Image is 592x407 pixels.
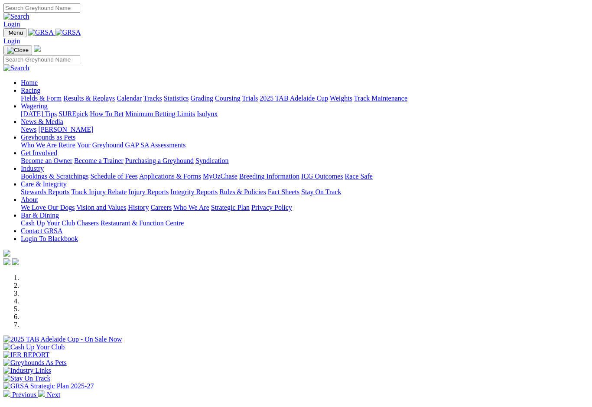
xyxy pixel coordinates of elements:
div: About [21,204,589,212]
img: GRSA Strategic Plan 2025-27 [3,382,94,390]
a: Bookings & Scratchings [21,173,88,180]
span: Menu [9,29,23,36]
a: GAP SA Assessments [125,141,186,149]
img: logo-grsa-white.png [34,45,41,52]
div: Care & Integrity [21,188,589,196]
a: Minimum Betting Limits [125,110,195,117]
a: Coursing [215,94,241,102]
a: Who We Are [21,141,57,149]
a: Integrity Reports [170,188,218,195]
a: Applications & Forms [139,173,201,180]
a: Racing [21,87,40,94]
img: IER REPORT [3,351,49,359]
a: Trials [242,94,258,102]
img: chevron-left-pager-white.svg [3,390,10,397]
a: Contact GRSA [21,227,62,234]
a: Become a Trainer [74,157,124,164]
a: Stewards Reports [21,188,69,195]
img: Stay On Track [3,374,50,382]
a: Bar & Dining [21,212,59,219]
img: Industry Links [3,367,51,374]
a: Greyhounds as Pets [21,133,75,141]
a: Statistics [164,94,189,102]
a: Track Injury Rebate [71,188,127,195]
input: Search [3,55,80,64]
a: Login To Blackbook [21,235,78,242]
div: Greyhounds as Pets [21,141,589,149]
a: Race Safe [345,173,372,180]
img: 2025 TAB Adelaide Cup - On Sale Now [3,335,122,343]
a: Become an Owner [21,157,72,164]
a: Fields & Form [21,94,62,102]
a: Results & Replays [63,94,115,102]
a: News [21,126,36,133]
a: Industry [21,165,44,172]
a: Syndication [195,157,228,164]
input: Search [3,3,80,13]
a: Care & Integrity [21,180,67,188]
a: Next [38,391,60,398]
a: Tracks [143,94,162,102]
a: Purchasing a Greyhound [125,157,194,164]
img: Cash Up Your Club [3,343,65,351]
a: 2025 TAB Adelaide Cup [260,94,328,102]
a: Fact Sheets [268,188,299,195]
a: Cash Up Your Club [21,219,75,227]
a: Breeding Information [239,173,299,180]
button: Toggle navigation [3,28,26,37]
a: Calendar [117,94,142,102]
div: Racing [21,94,589,102]
div: Get Involved [21,157,589,165]
a: [PERSON_NAME] [38,126,93,133]
img: Close [7,47,29,54]
a: Weights [330,94,352,102]
img: Greyhounds As Pets [3,359,67,367]
a: We Love Our Dogs [21,204,75,211]
a: Chasers Restaurant & Function Centre [77,219,184,227]
img: logo-grsa-white.png [3,250,10,257]
button: Toggle navigation [3,46,32,55]
img: facebook.svg [3,258,10,265]
a: Home [21,79,38,86]
a: Injury Reports [128,188,169,195]
a: Isolynx [197,110,218,117]
img: Search [3,64,29,72]
div: Wagering [21,110,589,118]
a: Rules & Policies [219,188,266,195]
a: [DATE] Tips [21,110,57,117]
a: Careers [150,204,172,211]
span: Next [47,391,60,398]
a: Privacy Policy [251,204,292,211]
img: Search [3,13,29,20]
a: Strategic Plan [211,204,250,211]
a: News & Media [21,118,63,125]
div: Bar & Dining [21,219,589,227]
a: Vision and Values [76,204,126,211]
img: GRSA [28,29,54,36]
div: News & Media [21,126,589,133]
a: Previous [3,391,38,398]
a: Login [3,20,20,28]
a: ICG Outcomes [301,173,343,180]
a: MyOzChase [203,173,237,180]
a: Wagering [21,102,48,110]
a: Stay On Track [301,188,341,195]
a: Retire Your Greyhound [59,141,124,149]
span: Previous [12,391,36,398]
a: History [128,204,149,211]
img: GRSA [55,29,81,36]
a: Login [3,37,20,45]
img: twitter.svg [12,258,19,265]
a: SUREpick [59,110,88,117]
div: Industry [21,173,589,180]
a: How To Bet [90,110,124,117]
a: Who We Are [173,204,209,211]
a: Track Maintenance [354,94,407,102]
a: Schedule of Fees [90,173,137,180]
a: Get Involved [21,149,57,156]
a: About [21,196,38,203]
img: chevron-right-pager-white.svg [38,390,45,397]
a: Grading [191,94,213,102]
